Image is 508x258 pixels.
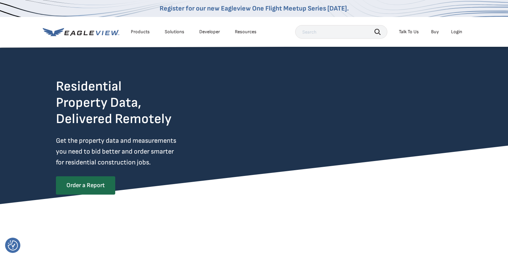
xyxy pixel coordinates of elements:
[56,176,115,195] a: Order a Report
[8,240,18,251] img: Revisit consent button
[295,25,387,39] input: Search
[399,29,419,35] div: Talk To Us
[8,240,18,251] button: Consent Preferences
[56,78,171,127] h2: Residential Property Data, Delivered Remotely
[451,29,462,35] div: Login
[165,29,184,35] div: Solutions
[235,29,257,35] div: Resources
[199,29,220,35] a: Developer
[131,29,150,35] div: Products
[431,29,439,35] a: Buy
[56,135,204,168] p: Get the property data and measurements you need to bid better and order smarter for residential c...
[160,4,349,13] a: Register for our new Eagleview One Flight Meetup Series [DATE].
